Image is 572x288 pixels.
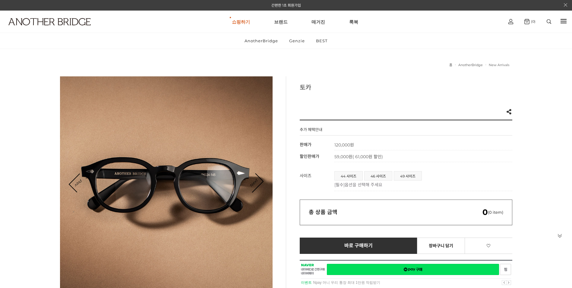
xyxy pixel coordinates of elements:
a: Next [244,174,263,192]
a: 간편한 1초 회원가입 [271,3,301,8]
h3: 토카 [300,82,512,91]
a: 49 사이즈 [394,171,422,180]
strong: 총 상품 금액 [309,209,337,216]
p: [필수] [334,181,509,187]
a: Npay 머니 우리 통장 최대 1만원 적립받기 [313,280,381,285]
span: (0 item) [482,210,503,215]
a: 룩북 [349,11,358,33]
a: New Arrivals [489,63,509,67]
a: 새창 [327,264,499,275]
a: Genzie [284,33,310,49]
a: 홈 [449,63,452,67]
h4: 추가 혜택안내 [300,126,322,135]
a: logo [3,18,89,40]
strong: 120,000원 [334,142,354,148]
th: 사이즈 [300,168,334,191]
img: search [547,19,551,24]
li: 44 사이즈 [334,171,363,181]
span: 옵션을 선택해 주세요 [345,182,382,187]
a: BEST [311,33,333,49]
span: 판매가 [300,142,311,147]
span: ( 61,000원 할인) [352,154,383,159]
a: 새창 [500,264,511,275]
a: 바로 구매하기 [300,238,418,254]
img: logo [8,18,91,25]
a: AnotherBridge [239,33,283,49]
a: 브랜드 [274,11,288,33]
strong: 이벤트 [301,280,312,285]
span: 59,000원 [334,154,383,159]
a: 46 사이즈 [365,171,392,180]
a: Prev [70,174,88,192]
span: 바로 구매하기 [344,243,373,248]
a: 쇼핑하기 [232,11,250,33]
span: 할인판매가 [300,154,319,159]
a: 44 사이즈 [335,171,362,180]
a: (0) [524,19,536,24]
img: cart [524,19,529,24]
a: 매거진 [311,11,325,33]
li: 46 사이즈 [364,171,392,181]
a: 장바구니 담기 [417,238,465,254]
em: 0 [482,207,488,217]
span: (0) [529,19,536,24]
img: cart [508,19,513,24]
a: AnotherBridge [458,63,483,67]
